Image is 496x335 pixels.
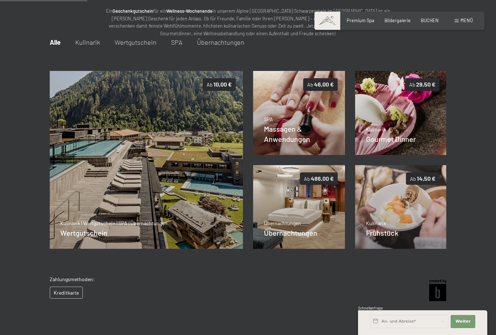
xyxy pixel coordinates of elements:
[451,315,475,328] button: Weiter
[455,319,471,324] span: Weiter
[166,8,212,14] strong: Wellness-Wochenende
[421,17,439,23] a: BUCHEN
[103,7,393,37] p: Ein für ein in unserem Alpine [GEOGRAPHIC_DATA] Schwarzenstein im [GEOGRAPHIC_DATA] ist ein [PERS...
[113,8,153,14] strong: Geschenkgutschein
[460,17,473,23] span: Menü
[358,306,383,310] span: Schnellanfrage
[347,17,374,23] a: Premium Spa
[385,17,411,23] a: Bildergalerie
